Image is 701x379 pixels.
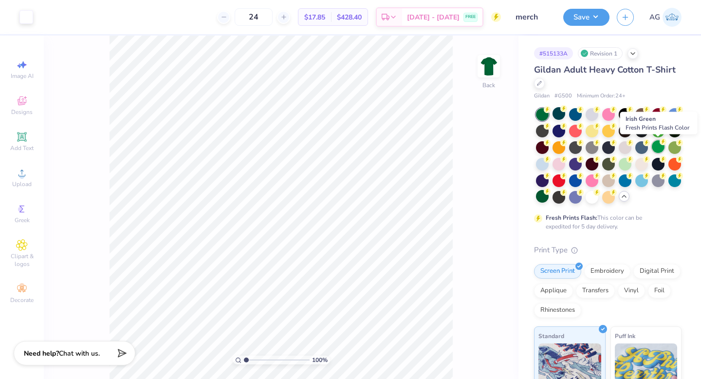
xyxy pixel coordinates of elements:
strong: Fresh Prints Flash: [546,214,597,222]
span: $428.40 [337,12,362,22]
div: Rhinestones [534,303,581,318]
input: Untitled Design [508,7,556,27]
input: – – [235,8,273,26]
span: Puff Ink [615,331,635,341]
div: Digital Print [633,264,681,279]
strong: Need help? [24,349,59,358]
div: Embroidery [584,264,630,279]
div: Transfers [576,284,615,298]
span: Greek [15,216,30,224]
div: Print Type [534,245,682,256]
img: Back [479,57,498,76]
span: Chat with us. [59,349,100,358]
span: Decorate [10,296,34,304]
span: FREE [465,14,476,20]
span: Upload [12,180,32,188]
div: This color can be expedited for 5 day delivery. [546,213,665,231]
span: 100 % [312,356,328,364]
a: AG [649,8,682,27]
span: Minimum Order: 24 + [577,92,626,100]
span: Designs [11,108,33,116]
span: Image AI [11,72,34,80]
span: Add Text [10,144,34,152]
span: Fresh Prints Flash Color [626,124,689,132]
span: Clipart & logos [5,252,39,268]
img: Anuska Ghosh [663,8,682,27]
div: Foil [648,284,671,298]
div: # 515133A [534,47,573,59]
span: # G500 [554,92,572,100]
div: Revision 1 [578,47,623,59]
span: $17.85 [304,12,325,22]
span: [DATE] - [DATE] [407,12,460,22]
div: Applique [534,284,573,298]
div: Vinyl [618,284,645,298]
button: Save [563,9,609,26]
span: Gildan Adult Heavy Cotton T-Shirt [534,64,676,76]
div: Screen Print [534,264,581,279]
div: Back [482,81,495,90]
span: Standard [538,331,564,341]
div: Irish Green [620,112,698,134]
span: Gildan [534,92,550,100]
span: AG [649,12,660,23]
